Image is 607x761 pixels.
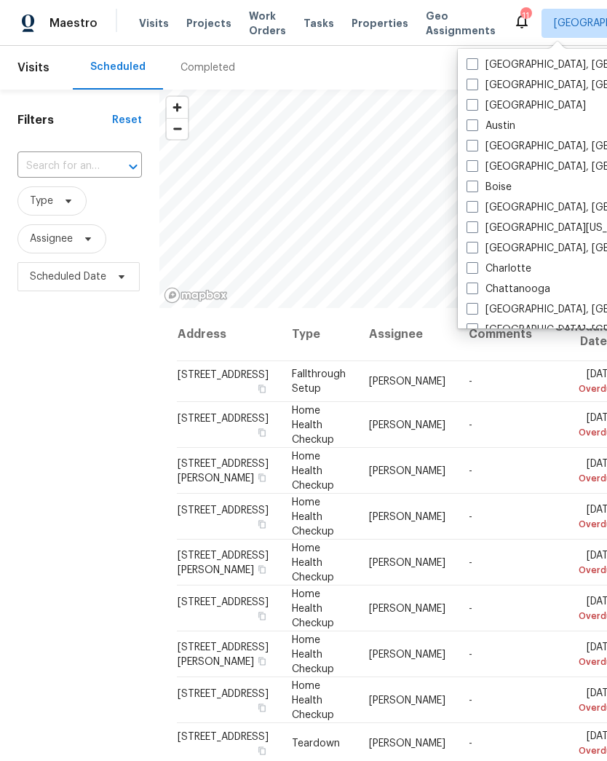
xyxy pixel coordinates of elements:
[467,180,512,194] label: Boise
[369,511,445,521] span: [PERSON_NAME]
[30,194,53,208] span: Type
[159,90,548,308] canvas: Map
[255,562,269,575] button: Copy Address
[292,369,346,394] span: Fallthrough Setup
[369,419,445,430] span: [PERSON_NAME]
[469,511,472,521] span: -
[178,505,269,515] span: [STREET_ADDRESS]
[255,701,269,714] button: Copy Address
[139,16,169,31] span: Visits
[467,98,586,113] label: [GEOGRAPHIC_DATA]
[457,308,544,361] th: Comments
[167,97,188,118] button: Zoom in
[369,649,445,659] span: [PERSON_NAME]
[469,465,472,476] span: -
[49,16,98,31] span: Maestro
[167,119,188,139] span: Zoom out
[186,16,231,31] span: Projects
[30,269,106,284] span: Scheduled Date
[177,308,280,361] th: Address
[17,113,112,127] h1: Filters
[178,732,269,742] span: [STREET_ADDRESS]
[369,738,445,749] span: [PERSON_NAME]
[292,451,334,490] span: Home Health Checkup
[467,261,531,276] label: Charlotte
[249,9,286,38] span: Work Orders
[369,376,445,387] span: [PERSON_NAME]
[357,308,457,361] th: Assignee
[369,465,445,476] span: [PERSON_NAME]
[369,557,445,567] span: [PERSON_NAME]
[178,596,269,607] span: [STREET_ADDRESS]
[123,157,143,177] button: Open
[292,405,334,444] span: Home Health Checkup
[303,18,334,28] span: Tasks
[520,9,531,23] div: 11
[90,60,146,74] div: Scheduled
[469,603,472,613] span: -
[17,52,49,84] span: Visits
[167,118,188,139] button: Zoom out
[255,425,269,438] button: Copy Address
[469,695,472,705] span: -
[292,680,334,719] span: Home Health Checkup
[292,497,334,536] span: Home Health Checkup
[255,382,269,395] button: Copy Address
[467,119,515,133] label: Austin
[178,550,269,575] span: [STREET_ADDRESS][PERSON_NAME]
[369,603,445,613] span: [PERSON_NAME]
[469,419,472,430] span: -
[292,543,334,582] span: Home Health Checkup
[178,413,269,423] span: [STREET_ADDRESS]
[164,287,228,304] a: Mapbox homepage
[17,155,101,178] input: Search for an address...
[255,517,269,530] button: Copy Address
[369,695,445,705] span: [PERSON_NAME]
[255,609,269,622] button: Copy Address
[292,738,340,749] span: Teardown
[180,60,235,75] div: Completed
[178,688,269,698] span: [STREET_ADDRESS]
[30,232,73,246] span: Assignee
[352,16,408,31] span: Properties
[469,557,472,567] span: -
[178,642,269,666] span: [STREET_ADDRESS][PERSON_NAME]
[292,634,334,674] span: Home Health Checkup
[292,588,334,628] span: Home Health Checkup
[469,649,472,659] span: -
[255,654,269,667] button: Copy Address
[255,470,269,484] button: Copy Address
[426,9,496,38] span: Geo Assignments
[469,738,472,749] span: -
[467,282,550,296] label: Chattanooga
[112,113,142,127] div: Reset
[255,744,269,757] button: Copy Address
[178,458,269,483] span: [STREET_ADDRESS][PERSON_NAME]
[280,308,357,361] th: Type
[178,370,269,380] span: [STREET_ADDRESS]
[469,376,472,387] span: -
